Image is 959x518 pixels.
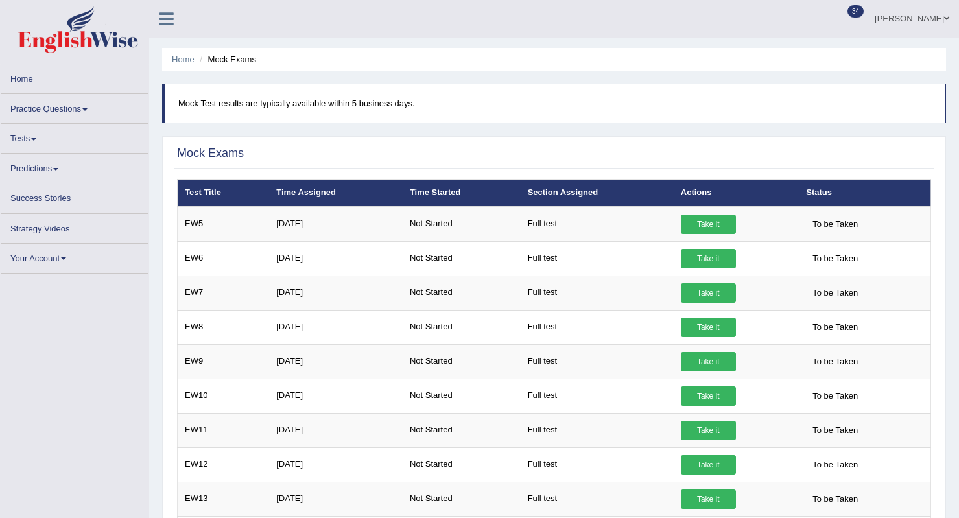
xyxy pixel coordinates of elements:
[269,482,403,516] td: [DATE]
[178,241,270,276] td: EW6
[1,183,148,209] a: Success Stories
[521,447,674,482] td: Full test
[178,379,270,413] td: EW10
[521,344,674,379] td: Full test
[269,447,403,482] td: [DATE]
[403,413,521,447] td: Not Started
[681,352,736,371] a: Take it
[806,455,864,475] span: To be Taken
[1,154,148,179] a: Predictions
[681,489,736,509] a: Take it
[178,207,270,242] td: EW5
[403,241,521,276] td: Not Started
[521,241,674,276] td: Full test
[403,447,521,482] td: Not Started
[681,455,736,475] a: Take it
[681,215,736,234] a: Take it
[403,482,521,516] td: Not Started
[403,207,521,242] td: Not Started
[806,249,864,268] span: To be Taken
[269,379,403,413] td: [DATE]
[178,180,270,207] th: Test Title
[806,489,864,509] span: To be Taken
[521,482,674,516] td: Full test
[1,64,148,89] a: Home
[806,283,864,303] span: To be Taken
[403,344,521,379] td: Not Started
[521,310,674,344] td: Full test
[269,241,403,276] td: [DATE]
[681,283,736,303] a: Take it
[269,413,403,447] td: [DATE]
[403,180,521,207] th: Time Started
[806,215,864,234] span: To be Taken
[806,352,864,371] span: To be Taken
[847,5,864,18] span: 34
[178,482,270,516] td: EW13
[269,276,403,310] td: [DATE]
[681,421,736,440] a: Take it
[269,207,403,242] td: [DATE]
[521,276,674,310] td: Full test
[521,413,674,447] td: Full test
[1,244,148,269] a: Your Account
[403,276,521,310] td: Not Started
[806,421,864,440] span: To be Taken
[521,379,674,413] td: Full test
[178,97,932,110] p: Mock Test results are typically available within 5 business days.
[178,310,270,344] td: EW8
[177,147,244,160] h2: Mock Exams
[1,214,148,239] a: Strategy Videos
[681,318,736,337] a: Take it
[799,180,930,207] th: Status
[521,180,674,207] th: Section Assigned
[178,344,270,379] td: EW9
[681,249,736,268] a: Take it
[178,447,270,482] td: EW12
[178,413,270,447] td: EW11
[674,180,799,207] th: Actions
[403,310,521,344] td: Not Started
[806,386,864,406] span: To be Taken
[403,379,521,413] td: Not Started
[178,276,270,310] td: EW7
[269,180,403,207] th: Time Assigned
[269,310,403,344] td: [DATE]
[521,207,674,242] td: Full test
[806,318,864,337] span: To be Taken
[681,386,736,406] a: Take it
[196,53,256,65] li: Mock Exams
[269,344,403,379] td: [DATE]
[1,94,148,119] a: Practice Questions
[172,54,195,64] a: Home
[1,124,148,149] a: Tests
